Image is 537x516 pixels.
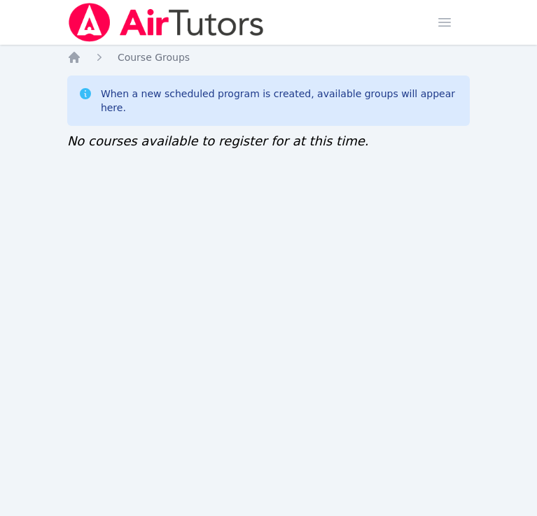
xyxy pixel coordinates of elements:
[118,52,190,63] span: Course Groups
[67,3,265,42] img: Air Tutors
[101,87,459,115] div: When a new scheduled program is created, available groups will appear here.
[67,134,369,148] span: No courses available to register for at this time.
[118,50,190,64] a: Course Groups
[67,50,470,64] nav: Breadcrumb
